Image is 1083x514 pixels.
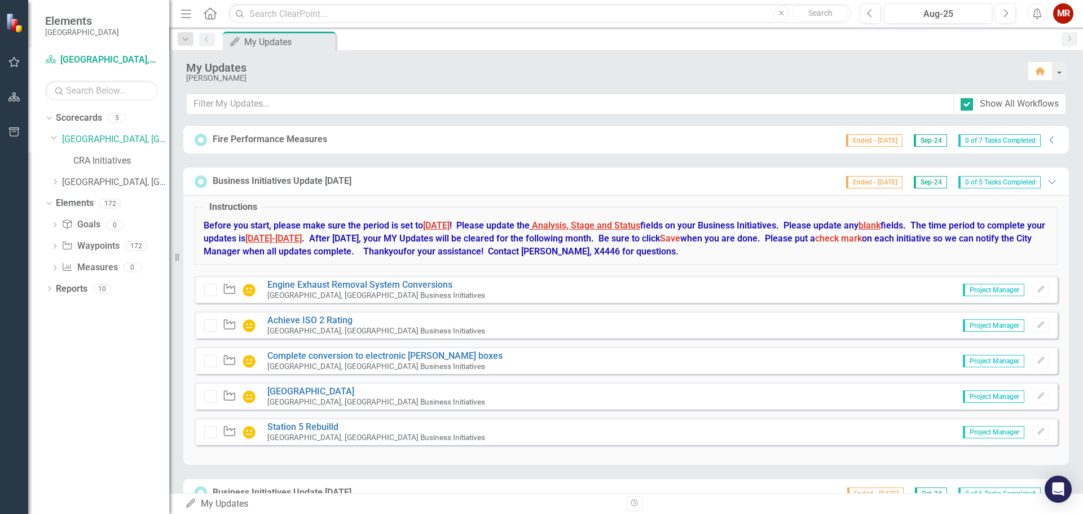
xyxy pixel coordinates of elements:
[980,98,1059,111] div: Show All Workflows
[963,319,1024,332] span: Project Manager
[267,279,452,290] a: Engine Exhaust Removal System Conversions
[185,498,618,511] div: My Updates
[45,28,119,37] small: [GEOGRAPHIC_DATA]
[186,74,1016,82] div: [PERSON_NAME]
[204,201,263,214] legend: Instructions
[846,134,902,147] span: Ended - [DATE]
[847,487,904,500] span: Ended - [DATE]
[914,176,947,188] span: Sep-24
[958,134,1041,147] span: 0 of 7 Tasks Completed
[244,35,333,49] div: My Updates
[963,390,1024,403] span: Project Manager
[243,354,256,368] img: In Progress
[124,263,142,273] div: 0
[45,81,158,100] input: Search Below...
[958,487,1041,500] span: 0 of 6 Tasks Completed
[267,315,353,326] a: Achieve ISO 2 Rating
[213,175,351,188] div: Business Initiatives Update [DATE]
[62,176,169,189] a: [GEOGRAPHIC_DATA], [GEOGRAPHIC_DATA] Strategic Plan
[389,246,403,257] span: you
[45,14,119,28] span: Elements
[267,350,503,361] a: Complete conversion to electronic [PERSON_NAME] boxes
[532,220,640,231] span: Analysis, Stage and Status
[1053,3,1073,24] button: MR
[267,386,354,397] a: [GEOGRAPHIC_DATA]
[267,433,485,442] small: [GEOGRAPHIC_DATA], [GEOGRAPHIC_DATA] Business Initiatives
[846,176,902,188] span: Ended - [DATE]
[186,61,1016,74] div: My Updates
[888,7,988,21] div: Aug-25
[792,6,848,21] button: Search
[62,133,169,146] a: [GEOGRAPHIC_DATA], [GEOGRAPHIC_DATA] Business Initiatives
[45,54,158,67] a: [GEOGRAPHIC_DATA], [GEOGRAPHIC_DATA] Business Initiatives
[245,233,302,244] span: [DATE]-[DATE]
[56,283,87,296] a: Reports
[660,233,680,244] span: Save
[963,355,1024,367] span: Project Manager
[915,487,947,500] span: Oct-24
[859,220,881,231] span: blank
[56,197,94,210] a: Elements
[808,8,833,17] span: Search
[1045,476,1072,503] div: Open Intercom Messenger
[963,426,1024,438] span: Project Manager
[914,134,947,147] span: Sep-24
[213,133,327,146] div: Fire Performance Measures
[228,4,851,24] input: Search ClearPoint...
[884,3,992,24] button: Aug-25
[243,283,256,297] img: In Progress
[267,326,485,335] small: [GEOGRAPHIC_DATA], [GEOGRAPHIC_DATA] Business Initiatives
[61,240,119,253] a: Waypoints
[243,425,256,439] img: In Progress
[5,12,26,33] img: ClearPoint Strategy
[56,112,102,125] a: Scorecards
[423,220,450,231] span: [DATE]
[93,284,111,293] div: 10
[963,284,1024,296] span: Project Manager
[204,220,1045,257] strong: Before you start, please make sure the period is set to ! Please update the fields on your Busine...
[213,486,351,499] div: Business Initiatives Update [DATE]
[61,261,117,274] a: Measures
[243,390,256,403] img: In Progress
[267,421,338,432] a: Station 5 Rebuilld
[186,94,954,115] input: Filter My Updates...
[958,176,1041,188] span: 0 of 5 Tasks Completed
[106,220,124,230] div: 0
[267,397,485,406] small: [GEOGRAPHIC_DATA], [GEOGRAPHIC_DATA] Business Initiatives
[815,233,862,244] span: check mark
[267,291,485,300] small: [GEOGRAPHIC_DATA], [GEOGRAPHIC_DATA] Business Initiatives
[108,113,126,123] div: 5
[61,218,100,231] a: Goals
[125,241,147,251] div: 172
[73,155,169,168] a: CRA Initiatives
[267,362,485,371] small: [GEOGRAPHIC_DATA], [GEOGRAPHIC_DATA] Business Initiatives
[243,319,256,332] img: In Progress
[99,199,121,208] div: 172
